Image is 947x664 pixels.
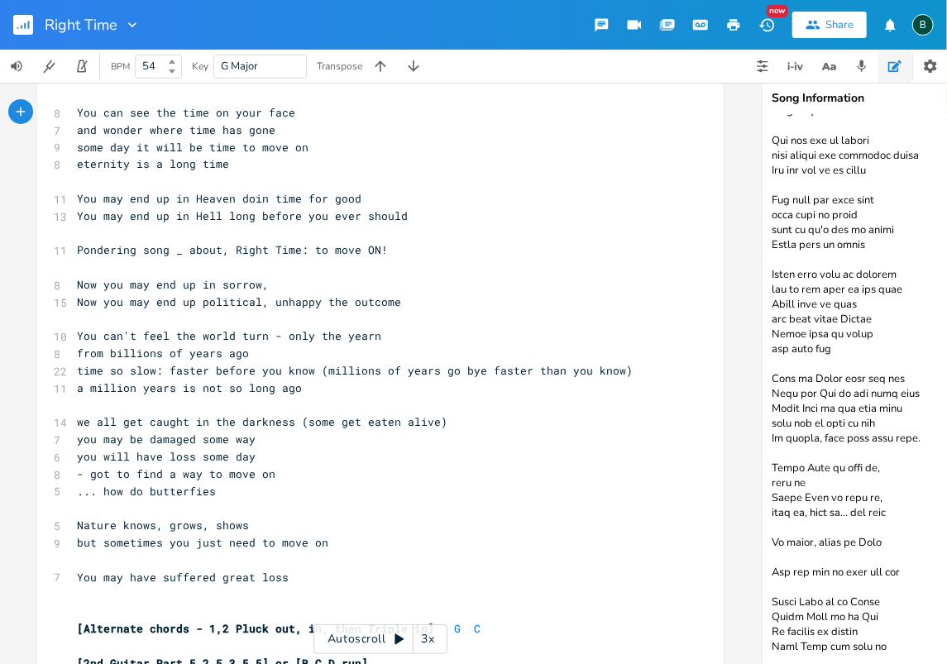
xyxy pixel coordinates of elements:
[317,61,362,71] div: Transpose
[77,414,447,429] span: we all get caught in the darkness (some get eaten alive)
[77,449,256,464] span: you will have loss some day
[77,466,275,481] span: - got to find a way to move on
[767,5,788,17] div: New
[192,61,208,71] div: Key
[313,624,447,654] div: Autoscroll
[77,484,216,499] span: ... how do butterfies
[77,363,633,378] span: time so slow: faster before you know (millions of years go bye faster than you know)
[77,570,289,585] span: You may have suffered great loss
[77,380,302,395] span: a million years is not so long ago
[414,624,443,654] div: 3x
[111,62,130,71] div: BPM
[77,277,269,292] span: Now you may end up in sorrow,
[221,59,258,74] span: G Major
[77,122,275,137] span: and wonder where time has gone
[750,10,783,40] button: New
[792,12,867,38] button: Share
[77,294,401,309] span: Now you may end up political, unhappy the outcome
[77,242,388,257] span: Pondering song _ about, Right Time: to move ON!
[77,208,408,223] span: You may end up in Hell long before you ever should
[77,535,328,550] span: but sometimes you just need to move on
[77,191,361,206] span: You may end up in Heaven doin time for good
[912,6,934,44] button: B
[474,621,481,636] span: C
[77,432,256,447] span: you may be damaged some way
[77,105,295,120] span: You can see the time on your face
[45,17,117,32] span: Right Time
[77,518,249,533] span: Nature knows, grows, shows
[77,140,308,155] span: some day it will be time to move on
[912,14,934,36] div: BruCe
[77,346,249,361] span: from billions of years ago
[77,156,229,171] span: eternity is a long time
[454,621,461,636] span: G
[77,621,434,636] span: [Alternate chords - 1,2 Pluck out, in, then Triple in]
[825,17,854,32] div: Share
[77,328,381,343] span: You can't feel the world turn - only the yearn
